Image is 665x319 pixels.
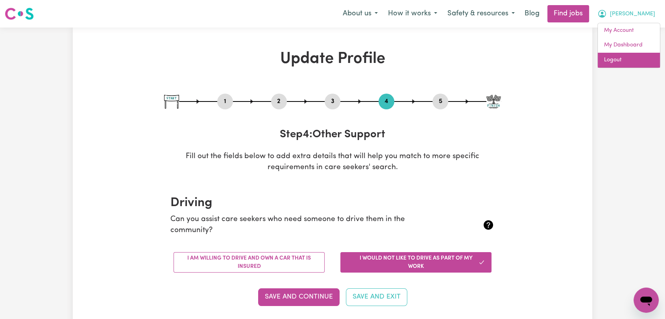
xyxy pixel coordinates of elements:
[597,23,660,68] div: My Account
[164,128,501,142] h3: Step 4 : Other Support
[170,214,441,237] p: Can you assist care seekers who need someone to drive them in the community?
[325,96,340,107] button: Go to step 3
[340,252,491,273] button: I would not like to drive as part of my work
[592,6,660,22] button: My Account
[5,7,34,21] img: Careseekers logo
[258,288,340,306] button: Save and Continue
[634,288,659,313] iframe: Button to launch messaging window
[598,38,660,53] a: My Dashboard
[442,6,520,22] button: Safety & resources
[164,50,501,68] h1: Update Profile
[5,5,34,23] a: Careseekers logo
[338,6,383,22] button: About us
[170,195,495,210] h2: Driving
[174,252,325,273] button: I am willing to drive and own a car that is insured
[598,53,660,68] a: Logout
[432,96,448,107] button: Go to step 5
[346,288,407,306] button: Save and Exit
[379,96,394,107] button: Go to step 4
[547,5,589,22] a: Find jobs
[520,5,544,22] a: Blog
[383,6,442,22] button: How it works
[271,96,287,107] button: Go to step 2
[610,10,655,18] span: [PERSON_NAME]
[217,96,233,107] button: Go to step 1
[164,151,501,174] p: Fill out the fields below to add extra details that will help you match to more specific requirem...
[598,23,660,38] a: My Account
